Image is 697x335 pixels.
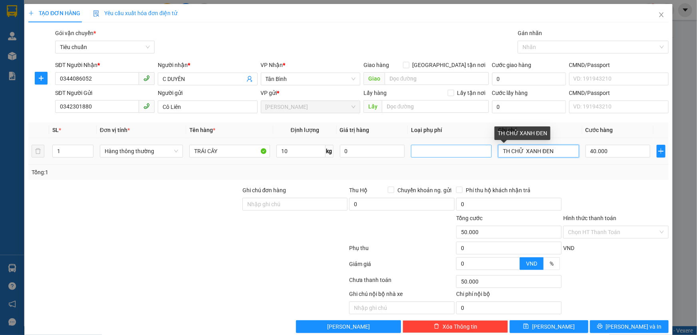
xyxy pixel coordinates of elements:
[32,168,269,177] div: Tổng: 1
[327,322,370,331] span: [PERSON_NAME]
[54,20,88,26] strong: 1900 633 614
[363,100,382,113] span: Lấy
[60,41,150,53] span: Tiêu chuẩn
[93,10,99,17] img: icon
[55,61,155,69] div: SĐT Người Nhận
[363,72,385,85] span: Giao
[61,48,90,52] span: ĐT: 0935 882 082
[17,55,103,61] span: ----------------------------------------------
[105,145,178,157] span: Hàng thông thường
[492,100,566,113] input: Cước lấy hàng
[158,89,257,97] div: Người gửi
[463,186,534,195] span: Phí thu hộ khách nhận trả
[3,5,23,25] img: logo
[291,127,319,133] span: Định lượng
[590,320,669,333] button: printer[PERSON_NAME] và In
[363,90,387,96] span: Lấy hàng
[492,73,566,85] input: Cước giao hàng
[510,320,588,333] button: save[PERSON_NAME]
[657,148,665,154] span: plus
[349,244,456,258] div: Phụ thu
[349,276,456,290] div: Chưa thanh toán
[3,48,33,52] span: ĐT:0905 22 58 58
[158,61,257,69] div: Người nhận
[650,4,673,26] button: Close
[61,40,113,44] span: ĐC: 266 Đồng Đen, P10, Q TB
[246,76,253,82] span: user-add
[55,30,96,36] span: Gói vận chuyển
[3,31,49,35] span: VP Gửi: [PERSON_NAME]
[434,323,439,330] span: delete
[349,301,455,314] input: Nhập ghi chú
[189,127,215,133] span: Tên hàng
[563,245,574,251] span: VND
[494,126,550,140] div: TH CHỮ XANH ĐEN
[326,145,334,158] span: kg
[93,10,177,16] span: Yêu cầu xuất hóa đơn điện tử
[492,90,528,96] label: Cước lấy hàng
[563,215,616,221] label: Hình thức thanh toán
[569,61,669,69] div: CMND/Passport
[189,145,270,158] input: VD: Bàn, Ghế
[454,89,489,97] span: Lấy tận nơi
[242,187,286,193] label: Ghi chú đơn hàng
[55,89,155,97] div: SĐT Người Gửi
[492,62,532,68] label: Cước giao hàng
[569,89,669,97] div: CMND/Passport
[658,12,665,18] span: close
[143,103,150,109] span: phone
[242,198,348,211] input: Ghi chú đơn hàng
[30,4,112,12] span: CTY TNHH DLVT TIẾN OANH
[35,75,47,81] span: plus
[3,38,43,46] span: ĐC: Ngã 3 Easim ,[GEOGRAPHIC_DATA]
[518,30,542,36] label: Gán nhãn
[28,10,80,16] span: TẠO ĐƠN HÀNG
[296,320,401,333] button: [PERSON_NAME]
[61,29,101,37] span: VP Nhận: [GEOGRAPHIC_DATA]
[532,322,575,331] span: [PERSON_NAME]
[408,122,495,138] th: Loại phụ phí
[403,320,508,333] button: deleteXóa Thông tin
[100,127,130,133] span: Đơn vị tính
[586,127,613,133] span: Cước hàng
[28,10,34,16] span: plus
[382,100,489,113] input: Dọc đường
[597,323,603,330] span: printer
[456,290,562,301] div: Chi phí nội bộ
[456,215,483,221] span: Tổng cước
[495,122,582,138] th: Ghi chú
[409,61,489,69] span: [GEOGRAPHIC_DATA] tận nơi
[266,101,355,113] span: Cư Kuin
[340,145,405,158] input: 0
[363,62,389,68] span: Giao hàng
[31,13,111,18] strong: NHẬN HÀNG NHANH - GIAO TỐC HÀNH
[32,145,44,158] button: delete
[35,72,48,85] button: plus
[385,72,489,85] input: Dọc đường
[349,290,455,301] div: Ghi chú nội bộ nhà xe
[550,260,554,267] span: %
[523,323,529,330] span: save
[498,145,579,158] input: Ghi Chú
[52,127,59,133] span: SL
[657,145,665,158] button: plus
[261,62,283,68] span: VP Nhận
[266,73,355,85] span: Tân Bình
[143,75,150,81] span: phone
[606,322,662,331] span: [PERSON_NAME] và In
[261,89,360,97] div: VP gửi
[443,322,477,331] span: Xóa Thông tin
[340,127,369,133] span: Giá trị hàng
[394,186,455,195] span: Chuyển khoản ng. gửi
[349,187,367,193] span: Thu Hộ
[526,260,537,267] span: VND
[349,260,456,274] div: Giảm giá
